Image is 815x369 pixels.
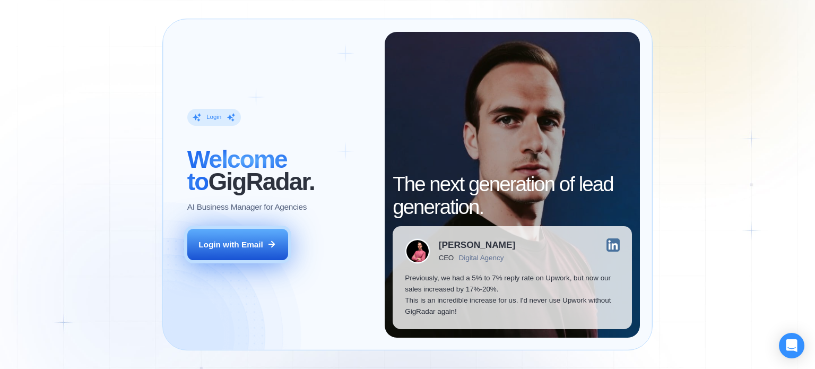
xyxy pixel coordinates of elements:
[439,241,515,250] div: [PERSON_NAME]
[393,173,632,218] h2: The next generation of lead generation.
[439,254,454,262] div: CEO
[405,272,620,317] p: Previously, we had a 5% to 7% reply rate on Upwork, but now our sales increased by 17%-20%. This ...
[187,145,287,195] span: Welcome to
[198,239,263,250] div: Login with Email
[187,229,288,261] button: Login with Email
[187,201,307,212] p: AI Business Manager for Agencies
[459,254,504,262] div: Digital Agency
[779,333,804,358] div: Open Intercom Messenger
[187,148,372,193] h2: ‍ GigRadar.
[206,113,221,121] div: Login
